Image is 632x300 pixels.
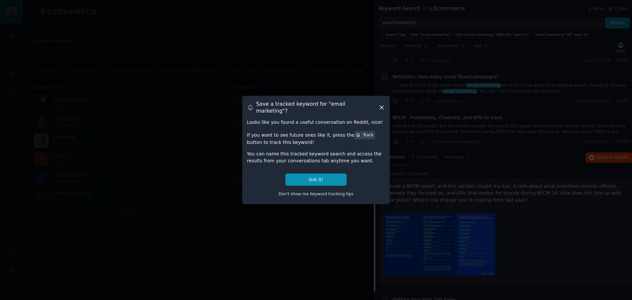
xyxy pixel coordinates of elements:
div: Track [356,132,373,138]
div: You can name this tracked keyword search and access the results from your conversations tab anyti... [247,150,385,164]
span: Don't show me keyword tracking tips [278,192,354,196]
div: Looks like you found a useful conversation on Reddit, nice! [247,119,385,126]
button: Got it! [285,174,347,186]
h3: Save a tracked keyword for " email marketing "? [256,100,378,114]
div: If you want to see future ones like it, press the button to track this keyword! [247,130,385,146]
